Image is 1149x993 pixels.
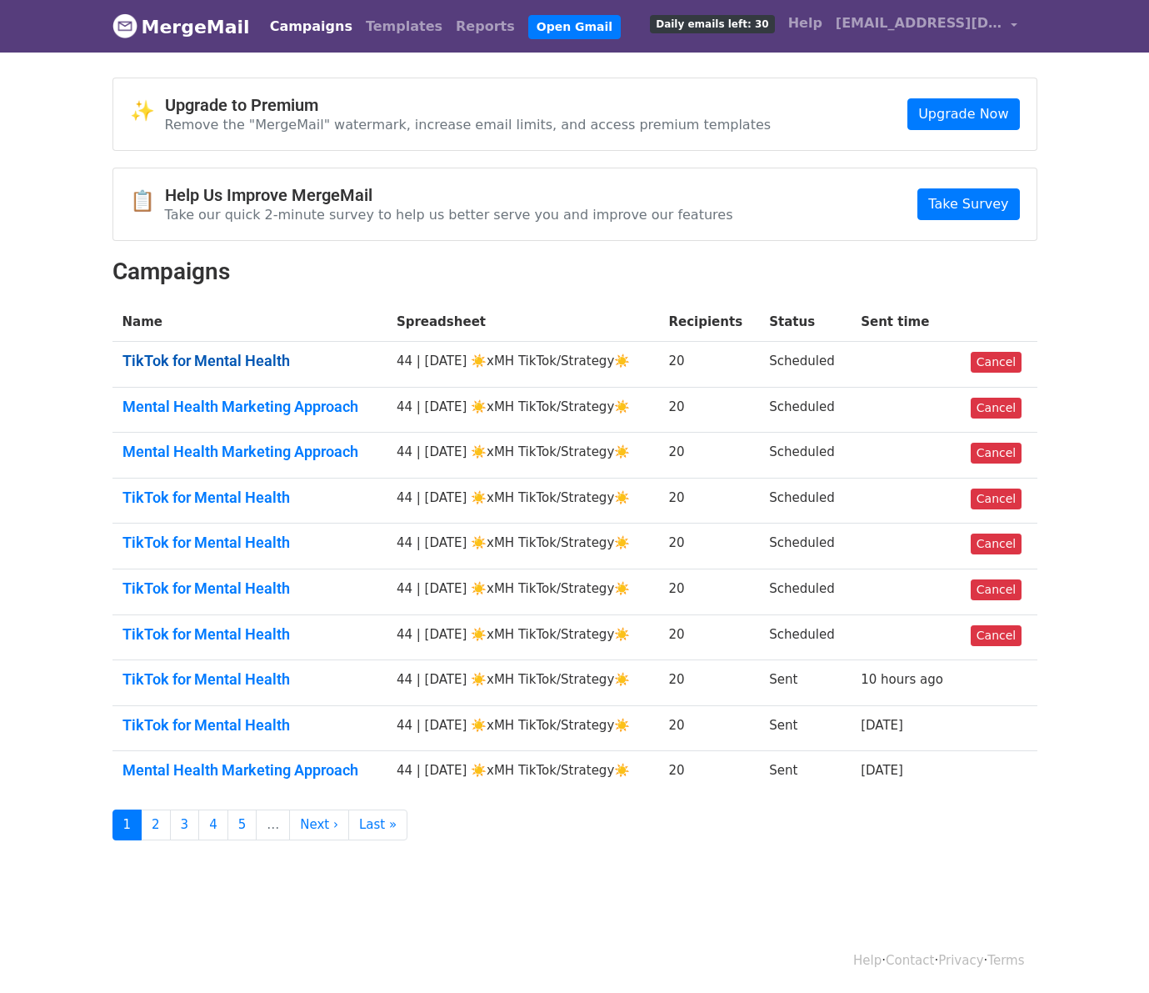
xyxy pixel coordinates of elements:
a: Templates [359,10,449,43]
a: Cancel [971,489,1022,509]
a: Help [782,7,829,40]
a: Cancel [971,443,1022,464]
td: 44 | [DATE] ☀️xMH TikTok/Strategy☀️ [387,478,659,524]
a: Mental Health Marketing Approach [122,761,377,780]
td: 44 | [DATE] ☀️xMH TikTok/Strategy☀️ [387,342,659,388]
img: MergeMail logo [112,13,137,38]
td: Sent [759,705,851,751]
a: 5 [227,810,257,840]
iframe: Chat Widget [1066,913,1149,993]
a: Cancel [971,534,1022,554]
td: 44 | [DATE] ☀️xMH TikTok/Strategy☀️ [387,433,659,479]
a: Cancel [971,398,1022,419]
a: Help [853,953,882,968]
th: Recipients [658,303,759,342]
td: Scheduled [759,569,851,615]
th: Status [759,303,851,342]
a: Cancel [971,579,1022,600]
td: 20 [658,478,759,524]
a: Upgrade Now [907,98,1019,130]
td: 20 [658,433,759,479]
td: 44 | [DATE] ☀️xMH TikTok/Strategy☀️ [387,705,659,751]
h4: Upgrade to Premium [165,95,772,115]
td: 20 [658,660,759,706]
td: Scheduled [759,524,851,569]
span: 📋 [130,189,165,213]
td: Scheduled [759,478,851,524]
td: 44 | [DATE] ☀️xMH TikTok/Strategy☀️ [387,614,659,660]
a: Mental Health Marketing Approach [122,443,377,461]
a: TikTok for Mental Health [122,352,377,370]
th: Name [112,303,387,342]
span: ✨ [130,99,165,123]
td: 20 [658,569,759,615]
a: [DATE] [861,718,903,733]
td: Sent [759,660,851,706]
a: Last » [348,810,407,840]
a: 2 [141,810,171,840]
a: Daily emails left: 30 [643,7,781,40]
span: Daily emails left: 30 [650,15,774,33]
span: [EMAIL_ADDRESS][DOMAIN_NAME] [836,13,1002,33]
a: Contact [886,953,934,968]
a: TikTok for Mental Health [122,579,377,598]
a: Campaigns [263,10,359,43]
td: Sent [759,751,851,796]
td: 44 | [DATE] ☀️xMH TikTok/Strategy☀️ [387,751,659,796]
a: TikTok for Mental Health [122,534,377,552]
p: Remove the "MergeMail" watermark, increase email limits, and access premium templates [165,116,772,133]
td: Scheduled [759,342,851,388]
h2: Campaigns [112,258,1037,286]
a: [EMAIL_ADDRESS][DOMAIN_NAME] [829,7,1024,46]
a: Cancel [971,352,1022,373]
a: TikTok for Mental Health [122,716,377,735]
a: Next › [289,810,349,840]
a: Open Gmail [528,15,621,39]
td: 20 [658,524,759,569]
td: 44 | [DATE] ☀️xMH TikTok/Strategy☀️ [387,569,659,615]
a: [DATE] [861,763,903,778]
td: Scheduled [759,614,851,660]
a: MergeMail [112,9,250,44]
p: Take our quick 2-minute survey to help us better serve you and improve our features [165,206,733,223]
td: 20 [658,751,759,796]
td: 44 | [DATE] ☀️xMH TikTok/Strategy☀️ [387,524,659,569]
td: 44 | [DATE] ☀️xMH TikTok/Strategy☀️ [387,387,659,433]
a: 1 [112,810,142,840]
td: 20 [658,614,759,660]
a: Take Survey [917,188,1019,220]
h4: Help Us Improve MergeMail [165,185,733,205]
a: Reports [449,10,522,43]
th: Sent time [851,303,961,342]
td: 20 [658,705,759,751]
th: Spreadsheet [387,303,659,342]
a: Cancel [971,625,1022,646]
td: 44 | [DATE] ☀️xMH TikTok/Strategy☀️ [387,660,659,706]
a: Terms [987,953,1024,968]
td: Scheduled [759,433,851,479]
td: Scheduled [759,387,851,433]
td: 20 [658,342,759,388]
a: TikTok for Mental Health [122,670,377,689]
a: Privacy [938,953,983,968]
a: Mental Health Marketing Approach [122,398,377,416]
a: 4 [198,810,228,840]
a: TikTok for Mental Health [122,625,377,644]
a: 10 hours ago [861,672,943,687]
a: 3 [170,810,200,840]
td: 20 [658,387,759,433]
a: TikTok for Mental Health [122,489,377,507]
